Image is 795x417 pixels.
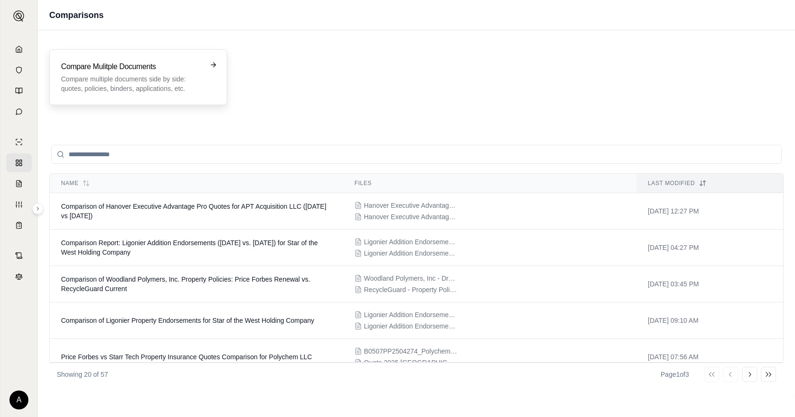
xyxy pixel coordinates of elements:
[6,61,32,80] a: Documents Vault
[32,203,44,214] button: Expand sidebar
[6,133,32,151] a: Single Policy
[636,266,783,302] td: [DATE] 03:45 PM
[364,285,459,294] span: RecycleGuard - Property Policy.pdf
[364,237,459,247] span: Ligonier Addition Endorsement- 7.14.pdf
[661,370,689,379] div: Page 1 of 3
[636,230,783,266] td: [DATE] 04:27 PM
[61,275,310,293] span: Comparison of Woodland Polymers, Inc. Property Policies: Price Forbes Renewal vs. RecycleGuard Cu...
[364,212,459,222] span: Hanover Executive Advantage Proposal - March Version.pdf
[49,9,104,22] h1: Comparisons
[9,7,28,26] button: Expand sidebar
[648,179,772,187] div: Last modified
[9,390,28,409] div: A
[61,239,318,256] span: Comparison Report: Ligonier Addition Endorsements (July 14, 2025 vs. August 22, 2025) for Star of...
[636,339,783,375] td: [DATE] 07:56 AM
[61,74,202,93] p: Compare multiple documents side by side: quotes, policies, binders, applications, etc.
[364,358,459,367] span: Quote 2025 Greenbridge.pdf
[364,248,459,258] span: Ligonier Addition Endorsement- 8.22.2.pdf
[6,153,32,172] a: Policy Comparisons
[6,195,32,214] a: Custom Report
[13,10,25,22] img: Expand sidebar
[61,317,314,324] span: Comparison of Ligonier Property Endorsements for Star of the West Holding Company
[364,274,459,283] span: Woodland Polymers, Inc - Draft.pdf
[636,302,783,339] td: [DATE] 09:10 AM
[6,216,32,235] a: Coverage Table
[61,179,332,187] div: Name
[6,246,32,265] a: Contract Analysis
[343,174,636,193] th: Files
[364,310,459,319] span: Ligonier Addition Endorsement- 7.14.pdf
[636,193,783,230] td: [DATE] 12:27 PM
[61,353,312,361] span: Price Forbes vs Starr Tech Property Insurance Quotes Comparison for Polychem LLC
[6,267,32,286] a: Legal Search Engine
[61,61,202,72] h3: Compare Mulitple Documents
[6,40,32,59] a: Home
[61,203,327,220] span: Comparison of Hanover Executive Advantage Pro Quotes for APT Acquisition LLC (September 2025 vs M...
[6,174,32,193] a: Claim Coverage
[6,81,32,100] a: Prompt Library
[6,102,32,121] a: Chat
[364,346,459,356] span: B0507PP2504274_PolychemLlcDbaG (4).pdf
[364,321,459,331] span: Ligonier Addition Endorsement.pdf
[364,201,459,210] span: Hanover Executive Advantage Proposal.pdf
[57,370,108,379] p: Showing 20 of 57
